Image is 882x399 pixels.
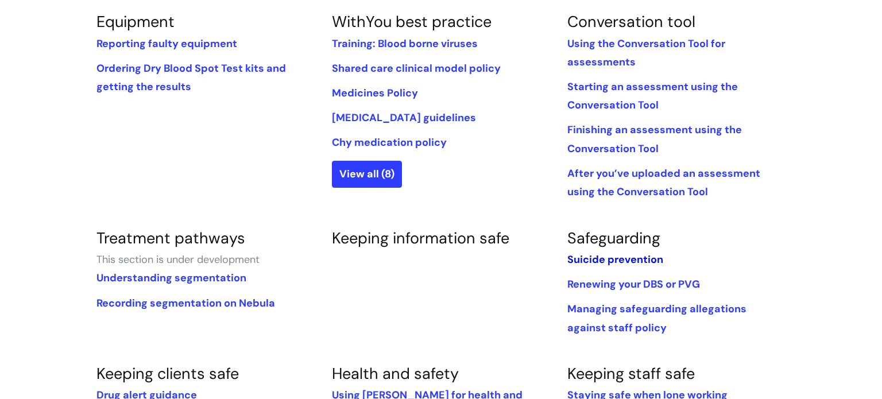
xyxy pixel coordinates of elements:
[96,11,175,32] a: Equipment
[96,37,237,51] a: Reporting faulty equipment
[332,135,447,149] a: Chy medication policy
[332,228,509,248] a: Keeping information safe
[96,253,260,266] span: This section is under development
[96,296,275,310] a: Recording segmentation on Nebula
[567,37,725,69] a: Using the Conversation Tool for assessments
[567,228,660,248] a: Safeguarding
[332,11,492,32] a: WithYou best practice
[332,37,478,51] a: Training: Blood borne viruses
[567,11,695,32] a: Conversation tool
[96,61,286,94] a: Ordering Dry Blood Spot Test kits and getting the results
[567,253,663,266] a: Suicide prevention
[567,363,695,383] a: Keeping staff safe
[332,111,476,125] a: [MEDICAL_DATA] guidelines
[332,161,402,187] a: View all (8)
[332,363,459,383] a: Health and safety
[567,80,738,112] a: Starting an assessment using the Conversation Tool
[332,61,501,75] a: Shared care clinical model policy
[567,302,746,334] a: Managing safeguarding allegations against staff policy
[567,123,742,155] a: Finishing an assessment using the Conversation Tool
[332,86,418,100] a: Medicines Policy
[96,228,245,248] a: Treatment pathways
[96,363,239,383] a: Keeping clients safe
[567,166,760,199] a: After you’ve uploaded an assessment using the Conversation Tool
[96,271,246,285] a: Understanding segmentation
[567,277,700,291] a: Renewing your DBS or PVG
